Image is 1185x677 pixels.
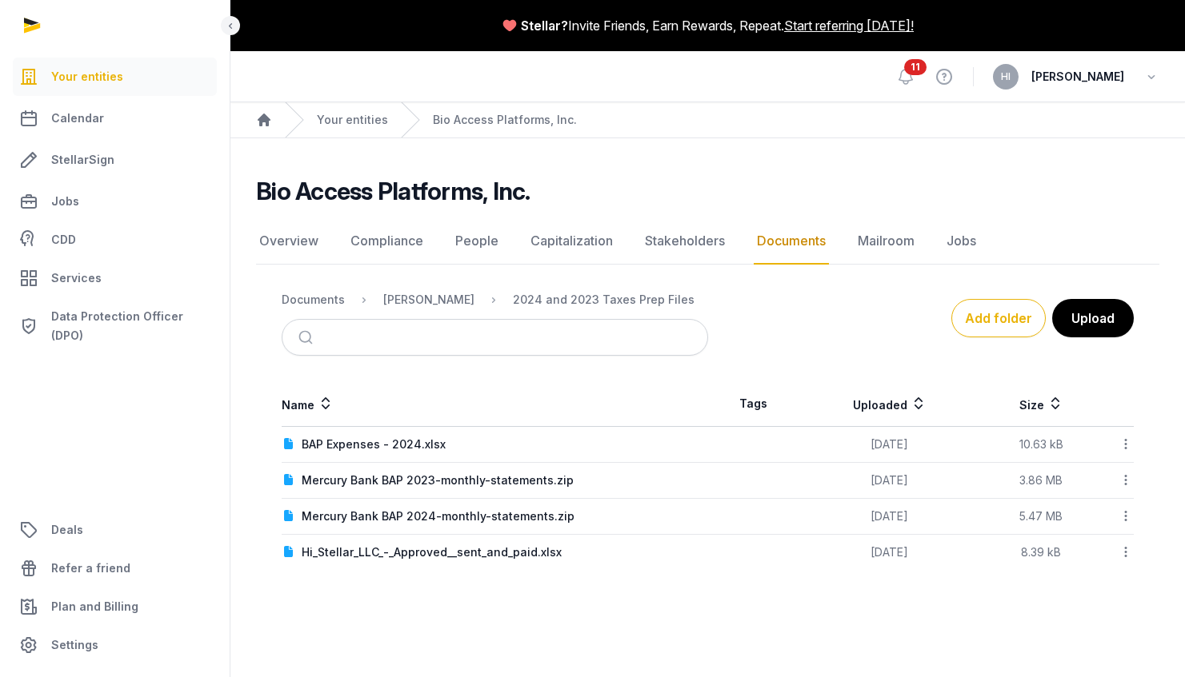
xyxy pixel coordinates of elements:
[13,182,217,221] a: Jobs
[51,150,114,169] span: StellarSign
[282,474,295,487] img: document.svg
[754,218,829,265] a: Documents
[513,292,695,308] div: 2024 and 2023 Taxes Prep Files
[1031,67,1124,86] span: [PERSON_NAME]
[302,436,446,452] div: BAP Expenses - 2024.xlsx
[13,626,217,664] a: Settings
[282,438,295,451] img: document.svg
[230,102,1185,138] nav: Breadcrumb
[980,381,1103,427] th: Size
[871,545,908,559] span: [DATE]
[51,67,123,86] span: Your entities
[317,112,388,128] a: Your entities
[642,218,728,265] a: Stakeholders
[980,463,1103,499] td: 3.86 MB
[282,281,708,319] nav: Breadcrumb
[13,141,217,179] a: StellarSign
[13,301,217,352] a: Data Protection Officer (DPO)
[347,218,426,265] a: Compliance
[282,546,295,559] img: document.svg
[521,16,568,35] span: Stellar?
[302,544,562,560] div: Hi_Stellar_LLC_-_Approved__sent_and_paid.xlsx
[13,549,217,587] a: Refer a friend
[871,473,908,487] span: [DATE]
[993,64,1019,90] button: HI
[527,218,616,265] a: Capitalization
[871,509,908,523] span: [DATE]
[980,499,1103,535] td: 5.47 MB
[256,218,322,265] a: Overview
[51,307,210,345] span: Data Protection Officer (DPO)
[13,587,217,626] a: Plan and Billing
[302,472,574,488] div: Mercury Bank BAP 2023-monthly-statements.zip
[784,16,914,35] a: Start referring [DATE]!
[256,218,1159,265] nav: Tabs
[289,320,326,355] button: Submit
[282,292,345,308] div: Documents
[51,109,104,128] span: Calendar
[1001,72,1011,82] span: HI
[980,427,1103,463] td: 10.63 kB
[13,259,217,297] a: Services
[282,381,708,427] th: Name
[51,559,130,578] span: Refer a friend
[980,535,1103,571] td: 8.39 kB
[282,510,295,523] img: document.svg
[13,511,217,549] a: Deals
[51,269,102,288] span: Services
[904,59,927,75] span: 11
[51,192,79,211] span: Jobs
[943,218,979,265] a: Jobs
[51,635,98,655] span: Settings
[871,437,908,451] span: [DATE]
[799,381,979,427] th: Uploaded
[13,58,217,96] a: Your entities
[13,99,217,137] a: Calendar
[51,597,138,616] span: Plan and Billing
[51,520,83,540] span: Deals
[708,381,800,427] th: Tags
[256,177,530,205] h2: Bio Access Platforms, Inc.
[452,218,502,265] a: People
[1052,299,1134,337] button: Upload
[13,224,217,256] a: CDD
[51,230,76,249] span: CDD
[383,292,474,308] div: [PERSON_NAME]
[855,218,918,265] a: Mailroom
[433,112,577,128] a: Bio Access Platforms, Inc.
[951,299,1046,337] button: Add folder
[302,508,574,524] div: Mercury Bank BAP 2024-monthly-statements.zip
